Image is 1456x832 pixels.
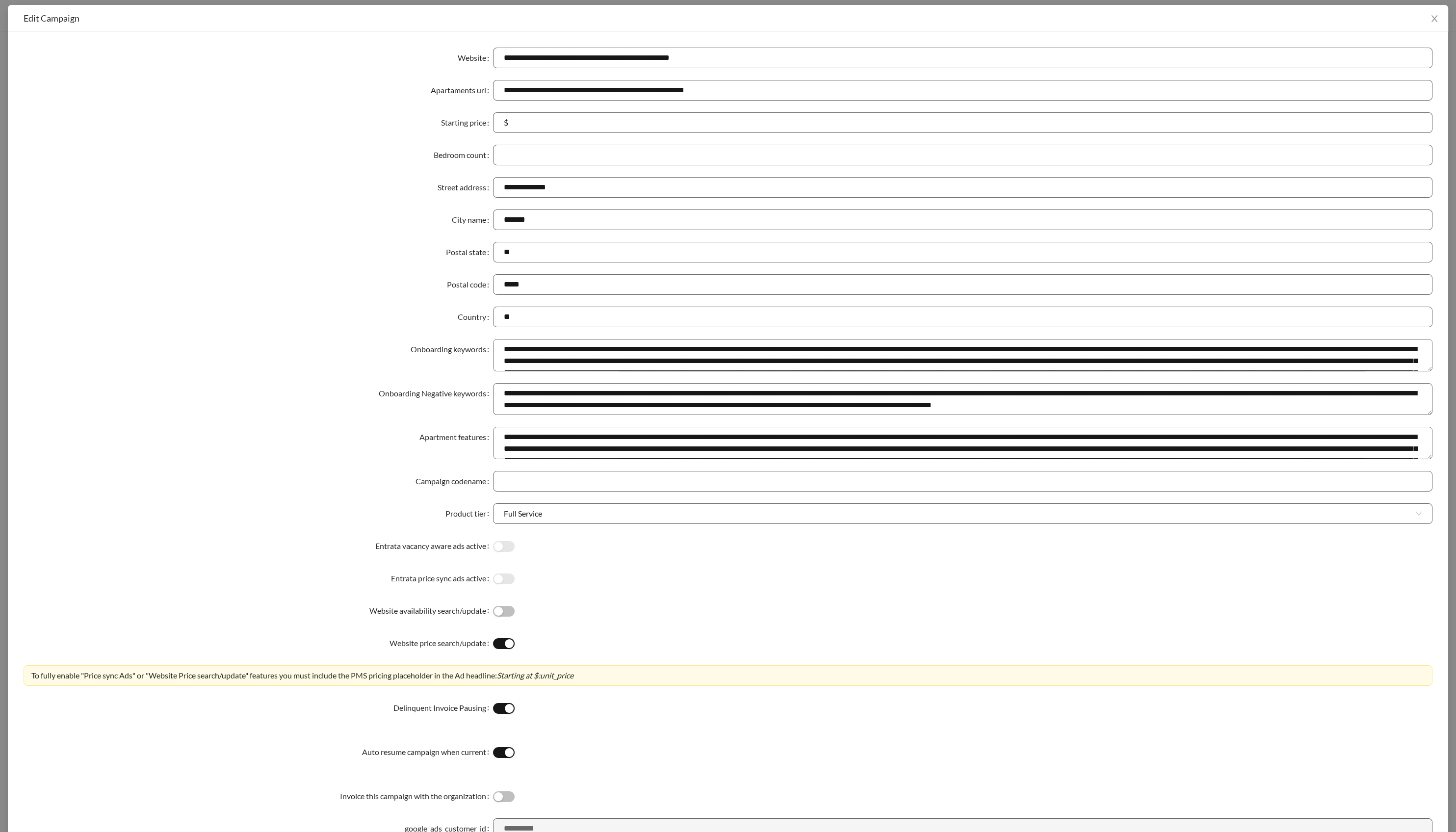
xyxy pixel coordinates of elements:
[446,242,493,262] label: Postal state
[493,242,1432,262] input: Postal state
[24,13,1432,24] div: Edit Campaign
[493,177,1432,198] input: Street address
[369,600,493,621] label: Website availability search/update
[419,427,493,447] label: Apartment features
[31,670,1425,681] div: To fully enable "Price sync Ads" or "Website Price search/update" features you must include the P...
[379,383,493,404] label: Onboarding Negative keywords
[504,504,1422,523] span: Full Service
[493,791,515,802] button: Invoice this campaign with the organization
[362,742,493,762] label: Auto resume campaign when current
[445,503,493,524] label: Product tier
[493,274,1432,295] input: Postal code
[493,703,515,714] button: Delinquent Invoice Pausing
[438,177,493,198] label: Street address
[393,698,493,718] label: Delinquent Invoice Pausing
[493,48,1432,68] input: Website
[434,145,493,165] label: Bedroom count
[391,568,493,589] label: Entrata price sync ads active
[493,145,1432,165] input: Bedroom count
[493,209,1432,230] input: City name
[493,80,1432,101] input: Apartaments url
[431,80,493,101] label: Apartaments url
[340,786,493,806] label: Invoice this campaign with the organization
[458,48,493,68] label: Website
[493,427,1432,459] textarea: Apartment features
[493,307,1432,327] input: Country
[493,541,515,552] button: Entrata vacancy aware ads active
[1430,14,1439,23] span: close
[493,638,515,649] button: Website price search/update
[493,471,1432,492] input: Campaign codename
[441,112,493,133] label: Starting price
[510,117,1422,129] input: Starting price
[375,536,493,556] label: Entrata vacancy aware ads active
[411,339,493,360] label: Onboarding keywords
[493,383,1432,416] textarea: Onboarding Negative keywords
[1421,5,1448,32] button: Close
[493,339,1432,371] textarea: Onboarding keywords
[497,671,573,680] em: Starting at $:unit_price
[452,209,493,230] label: City name
[493,747,515,758] button: Auto resume campaign when current
[458,307,493,327] label: Country
[416,471,493,492] label: Campaign codename
[447,274,493,295] label: Postal code
[504,117,508,129] span: $
[390,633,493,653] label: Website price search/update
[493,606,515,617] button: Website availability search/update
[493,573,515,584] button: Entrata price sync ads active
